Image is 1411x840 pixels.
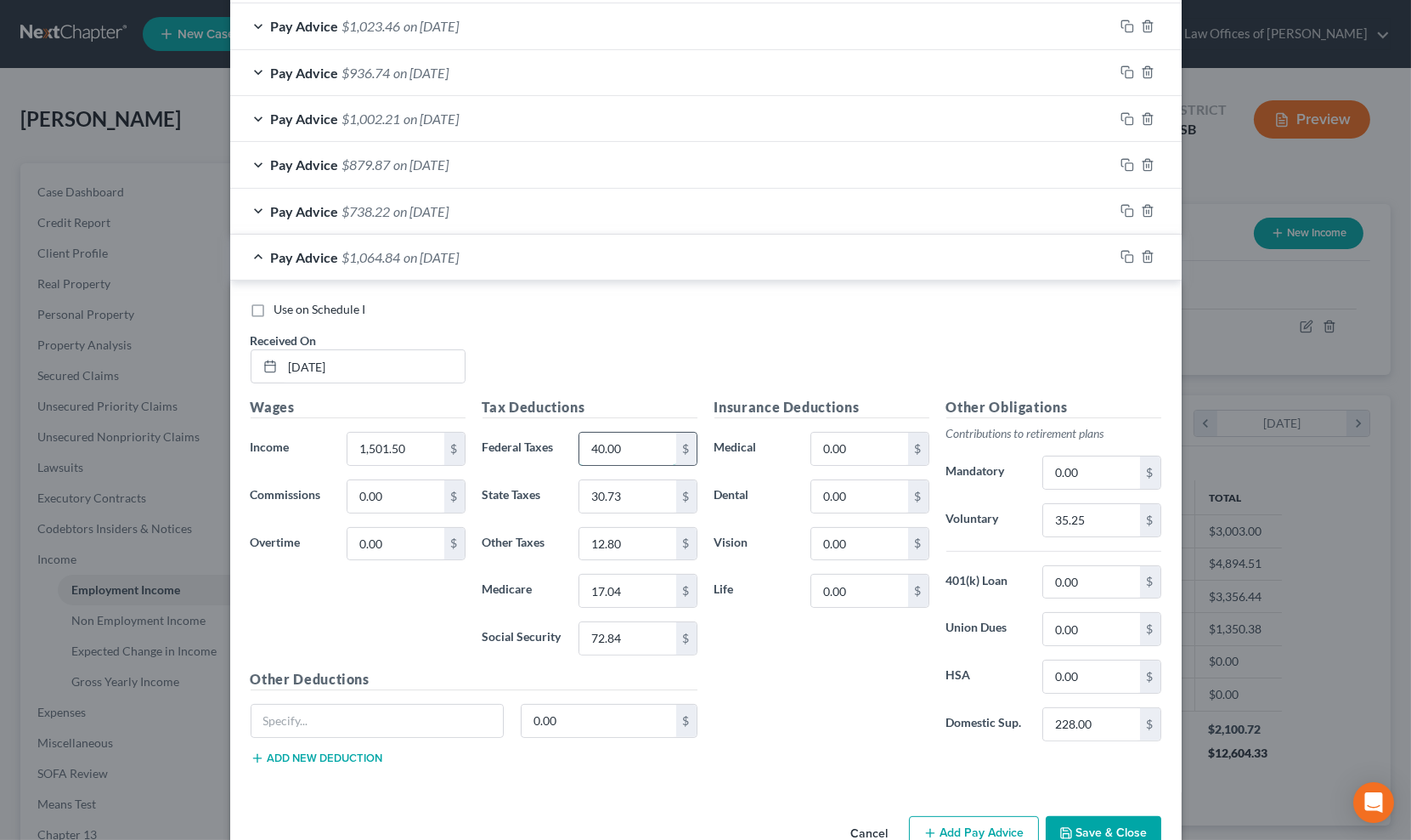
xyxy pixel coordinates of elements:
label: HSA [938,660,1035,694]
label: Overtime [242,527,339,561]
div: $ [1140,566,1160,599]
span: on [DATE] [404,249,460,265]
div: $ [1140,504,1160,536]
span: Pay Advice [271,156,339,173]
input: 0.00 [1043,566,1139,599]
span: on [DATE] [394,65,449,81]
p: Contributions to retirement plans [946,425,1161,442]
span: Income [251,440,290,454]
label: Domestic Sup. [938,707,1035,741]
div: $ [676,622,697,655]
div: $ [444,528,465,560]
input: 0.00 [579,433,675,465]
div: $ [444,433,465,465]
div: $ [1140,457,1160,489]
input: 0.00 [811,575,907,607]
div: $ [1140,661,1160,693]
h5: Wages [251,397,466,418]
input: 0.00 [579,480,675,513]
span: Received On [251,333,317,348]
span: $1,002.21 [342,111,401,127]
span: Pay Advice [271,203,339,219]
div: $ [908,480,928,513]
h5: Insurance Deductions [714,397,929,418]
h5: Other Deductions [251,669,697,690]
div: $ [676,705,697,737]
span: $738.22 [342,203,391,219]
input: 0.00 [579,622,675,655]
input: 0.00 [579,575,675,607]
input: Specify... [251,705,504,737]
div: Open Intercom Messenger [1353,782,1394,823]
input: 0.00 [811,528,907,560]
div: $ [676,575,697,607]
label: Union Dues [938,612,1035,646]
input: MM/DD/YYYY [283,350,465,383]
label: Life [706,574,803,608]
input: 0.00 [579,528,675,560]
span: on [DATE] [404,111,460,127]
span: on [DATE] [404,18,460,34]
label: Dental [706,480,803,514]
span: $879.87 [342,156,391,173]
span: Pay Advice [271,249,339,265]
input: 0.00 [347,528,443,560]
h5: Other Obligations [946,397,1161,418]
div: $ [676,528,697,560]
span: on [DATE] [394,203,449,219]
span: $1,064.84 [342,249,401,265]
span: Pay Advice [271,65,339,81]
h5: Tax Deductions [483,397,697,418]
span: Pay Advice [271,111,339,127]
span: Use on Schedule I [274,302,366,316]
span: $936.74 [342,65,391,81]
div: $ [1140,708,1160,741]
button: Add new deduction [251,752,383,765]
input: 0.00 [1043,504,1139,536]
div: $ [676,480,697,513]
span: on [DATE] [394,156,449,173]
label: Mandatory [938,456,1035,490]
label: Commissions [242,480,339,514]
div: $ [908,433,928,465]
label: Social Security [474,621,571,656]
label: 401(k) Loan [938,565,1035,599]
div: $ [444,480,465,513]
div: $ [908,575,928,607]
label: State Taxes [474,480,571,514]
div: $ [908,528,928,560]
div: $ [676,433,697,465]
input: 0.00 [347,433,443,465]
input: 0.00 [1043,457,1139,489]
input: 0.00 [1043,613,1139,645]
span: Pay Advice [271,18,339,34]
input: 0.00 [1043,708,1139,741]
label: Voluntary [938,503,1035,537]
div: $ [1140,613,1160,645]
input: 0.00 [347,480,443,513]
label: Medicare [474,574,571,608]
input: 0.00 [522,705,676,737]
span: $1,023.46 [342,18,401,34]
label: Federal Taxes [474,432,571,466]
label: Other Taxes [474,527,571,561]
input: 0.00 [1043,661,1139,693]
input: 0.00 [811,480,907,513]
label: Vision [706,527,803,561]
label: Medical [706,432,803,466]
input: 0.00 [811,433,907,465]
